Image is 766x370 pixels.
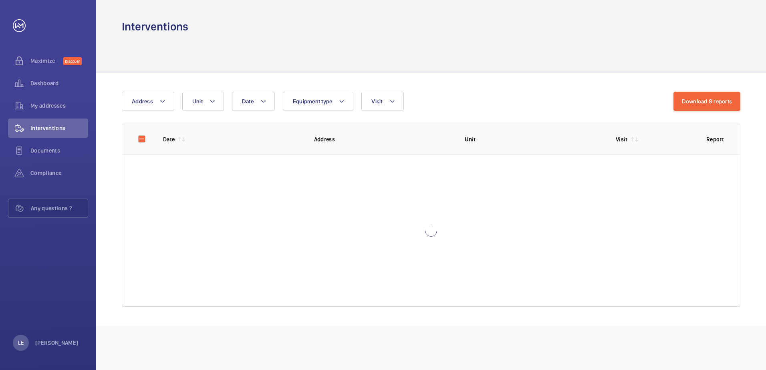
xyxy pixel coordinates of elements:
span: Dashboard [30,79,88,87]
span: Maximize [30,57,63,65]
p: Address [314,135,452,143]
span: Discover [63,57,82,65]
span: Date [242,98,254,105]
p: Date [163,135,175,143]
span: My addresses [30,102,88,110]
span: Unit [192,98,203,105]
span: Compliance [30,169,88,177]
button: Date [232,92,275,111]
button: Download 8 reports [673,92,741,111]
p: Report [706,135,724,143]
button: Unit [182,92,224,111]
button: Address [122,92,174,111]
button: Visit [361,92,403,111]
h1: Interventions [122,19,188,34]
p: Unit [465,135,603,143]
span: Visit [371,98,382,105]
p: [PERSON_NAME] [35,339,79,347]
span: Address [132,98,153,105]
span: Equipment type [293,98,333,105]
span: Interventions [30,124,88,132]
span: Documents [30,147,88,155]
span: Any questions ? [31,204,88,212]
button: Equipment type [283,92,354,111]
p: Visit [616,135,628,143]
p: LE [18,339,24,347]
